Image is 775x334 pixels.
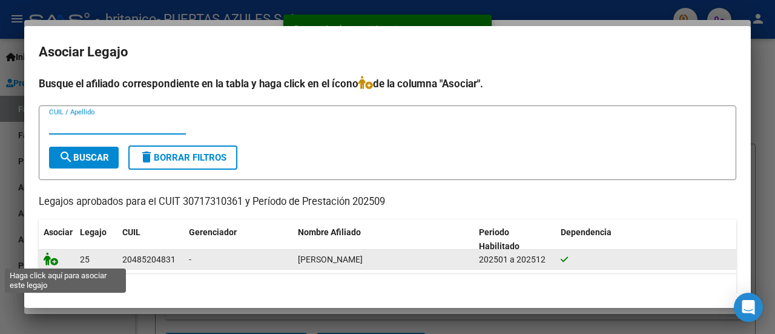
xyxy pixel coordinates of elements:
[556,219,737,259] datatable-header-cell: Dependencia
[122,253,176,267] div: 20485204831
[39,219,75,259] datatable-header-cell: Asociar
[184,219,293,259] datatable-header-cell: Gerenciador
[44,227,73,237] span: Asociar
[128,145,237,170] button: Borrar Filtros
[39,195,736,210] p: Legajos aprobados para el CUIT 30717310361 y Período de Prestación 202509
[75,219,117,259] datatable-header-cell: Legajo
[80,255,90,264] span: 25
[39,76,736,92] h4: Busque el afiliado correspondiente en la tabla y haga click en el ícono de la columna "Asociar".
[298,227,361,237] span: Nombre Afiliado
[139,152,226,163] span: Borrar Filtros
[189,227,237,237] span: Gerenciador
[293,219,474,259] datatable-header-cell: Nombre Afiliado
[59,152,109,163] span: Buscar
[49,147,119,169] button: Buscar
[122,227,140,237] span: CUIL
[479,253,551,267] div: 202501 a 202512
[474,219,556,259] datatable-header-cell: Periodo Habilitado
[139,150,154,164] mat-icon: delete
[189,255,191,264] span: -
[117,219,184,259] datatable-header-cell: CUIL
[479,227,519,251] span: Periodo Habilitado
[298,255,363,264] span: BAEZ LUCAS DARIAN
[39,41,736,64] h2: Asociar Legajo
[80,227,107,237] span: Legajo
[561,227,612,237] span: Dependencia
[39,274,736,304] div: 1 registros
[734,293,763,322] div: Open Intercom Messenger
[59,150,73,164] mat-icon: search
